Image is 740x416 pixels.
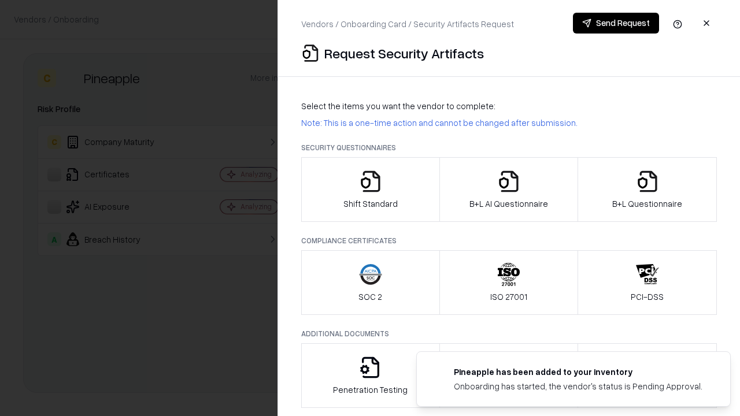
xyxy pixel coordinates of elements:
button: B+L Questionnaire [578,157,717,222]
p: Penetration Testing [333,384,408,396]
p: ISO 27001 [490,291,527,303]
p: Request Security Artifacts [324,44,484,62]
p: Additional Documents [301,329,717,339]
p: Compliance Certificates [301,236,717,246]
button: Send Request [573,13,659,34]
p: B+L Questionnaire [612,198,682,210]
div: Onboarding has started, the vendor's status is Pending Approval. [454,380,702,392]
p: Note: This is a one-time action and cannot be changed after submission. [301,117,717,129]
button: PCI-DSS [578,250,717,315]
img: pineappleenergy.com [431,366,445,380]
button: B+L AI Questionnaire [439,157,579,222]
p: Vendors / Onboarding Card / Security Artifacts Request [301,18,514,30]
button: Data Processing Agreement [578,343,717,408]
p: PCI-DSS [631,291,664,303]
button: Shift Standard [301,157,440,222]
p: B+L AI Questionnaire [469,198,548,210]
button: Penetration Testing [301,343,440,408]
p: Shift Standard [343,198,398,210]
div: Pineapple has been added to your inventory [454,366,702,378]
p: Select the items you want the vendor to complete: [301,100,717,112]
p: SOC 2 [358,291,382,303]
button: ISO 27001 [439,250,579,315]
button: SOC 2 [301,250,440,315]
button: Privacy Policy [439,343,579,408]
p: Security Questionnaires [301,143,717,153]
